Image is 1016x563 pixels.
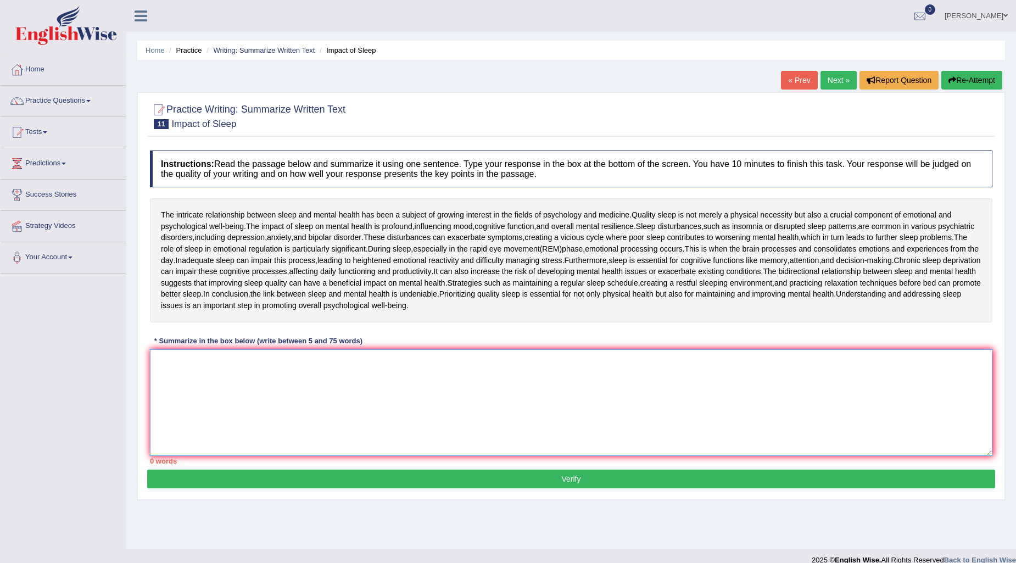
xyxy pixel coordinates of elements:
span: Click to see word definition [501,288,520,300]
span: Click to see word definition [265,277,287,289]
span: Click to see word definition [392,288,397,300]
span: Click to see word definition [669,277,674,289]
span: Click to see word definition [308,288,326,300]
span: Click to see word definition [954,232,967,243]
span: Click to see word definition [194,277,206,289]
span: Click to see word definition [609,255,627,266]
span: Click to see word definition [529,266,535,277]
span: Click to see word definition [212,288,248,300]
span: Click to see word definition [382,221,412,232]
span: Click to see word definition [364,277,386,289]
span: Click to see word definition [161,221,207,232]
span: Click to see word definition [729,243,740,255]
span: Click to see word definition [920,232,952,243]
span: Click to see word definition [402,209,426,221]
span: Click to see word definition [788,288,811,300]
span: Click to see word definition [502,266,512,277]
span: Click to see word definition [484,277,500,289]
span: Click to see word definition [562,243,583,255]
span: Click to see word definition [824,277,858,289]
span: Click to see word definition [161,288,181,300]
span: Click to see word definition [606,232,627,243]
span: Click to see word definition [752,232,775,243]
span: Click to see word definition [530,288,560,300]
span: Click to see word definition [821,255,834,266]
span: Click to see word definition [858,243,890,255]
span: Click to see word definition [393,255,427,266]
span: Click to see word definition [656,288,666,300]
span: Click to see word definition [730,277,772,289]
span: Click to see word definition [289,277,302,289]
span: Click to see word definition [477,288,499,300]
span: Click to see word definition [951,243,966,255]
span: Click to see word definition [198,266,217,277]
span: Click to see word definition [660,243,682,255]
a: Home [1,54,126,82]
span: Click to see word definition [250,288,261,300]
div: . - . , , , . , , , , , . , , . . , ( ) , . . , . , , , - . , . . . , , . , . . - . [150,198,992,322]
span: Click to see word definition [565,255,607,266]
span: Click to see word definition [428,255,459,266]
span: Click to see word definition [194,232,225,243]
span: Click to see word definition [888,288,901,300]
span: Click to see word definition [698,266,724,277]
span: Click to see word definition [658,266,696,277]
span: Click to see word definition [923,255,941,266]
b: Instructions: [161,159,214,169]
span: Click to see word definition [339,209,360,221]
span: Click to see word definition [828,221,856,232]
span: Click to see word definition [205,209,245,221]
span: Click to see word definition [333,232,361,243]
span: Click to see word definition [953,277,981,289]
span: Click to see word definition [943,255,981,266]
span: Click to see word definition [778,266,819,277]
span: Click to see word definition [629,255,635,266]
span: Click to see word definition [737,288,750,300]
span: Click to see word definition [293,232,306,243]
a: Practice Questions [1,86,126,113]
span: Click to see word definition [830,209,852,221]
span: Click to see word definition [247,209,276,221]
span: Click to see word definition [808,221,826,232]
span: Click to see word definition [686,209,696,221]
span: Click to see word definition [343,288,366,300]
span: Click to see word definition [209,277,242,289]
span: Click to see word definition [789,277,822,289]
span: Click to see word definition [225,221,244,232]
span: Click to see word definition [860,277,897,289]
span: Click to see word definition [329,277,361,289]
a: Home [146,46,165,54]
span: Click to see word definition [543,209,582,221]
span: Click to see word definition [726,266,761,277]
span: Click to see word definition [701,243,707,255]
span: Click to see word definition [730,209,758,221]
span: Click to see word definition [577,266,600,277]
span: Click to see word definition [251,255,272,266]
span: Click to see word definition [286,221,293,232]
span: Click to see word definition [774,277,787,289]
span: Click to see word definition [722,221,730,232]
span: Click to see word definition [387,232,431,243]
span: Click to see word definition [542,243,559,255]
a: Success Stories [1,180,126,207]
span: Click to see word definition [295,221,313,232]
span: Click to see word definition [263,288,275,300]
span: Click to see word definition [524,232,552,243]
span: Click to see word definition [314,209,337,221]
span: Click to see word definition [636,221,656,232]
span: Click to see word definition [470,243,487,255]
span: Click to see word definition [344,255,351,266]
button: Report Question [859,71,939,90]
span: Click to see word definition [536,221,549,232]
span: Click to see word definition [213,243,247,255]
span: Click to see word definition [388,277,397,289]
span: Click to see word definition [875,232,897,243]
span: Click to see word definition [836,255,864,266]
span: Click to see word definition [304,277,320,289]
span: Click to see word definition [824,209,828,221]
span: Click to see word definition [903,221,909,232]
span: Click to see word definition [326,221,349,232]
button: Verify [147,470,995,488]
span: Click to see word definition [676,277,697,289]
span: Click to see word definition [175,255,214,266]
